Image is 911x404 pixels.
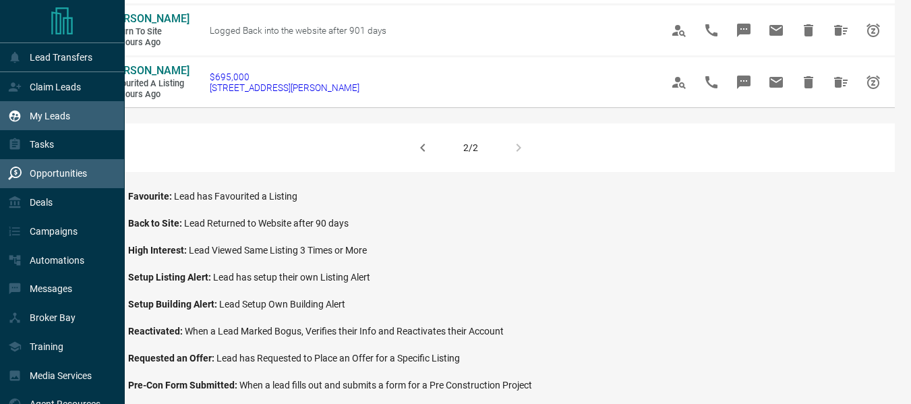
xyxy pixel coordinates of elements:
span: $695,000 [210,71,359,82]
span: [PERSON_NAME] [108,64,189,77]
span: Reactivated [128,326,185,337]
span: Snooze [857,66,889,98]
span: Message [728,14,760,47]
span: Pre-Con Form Submitted [128,380,239,391]
span: Favourited a Listing [108,78,189,90]
span: [STREET_ADDRESS][PERSON_NAME] [210,82,359,93]
span: Logged Back into the website after 901 days [210,25,386,36]
div: 2/2 [463,142,478,153]
span: Requested an Offer [128,353,216,364]
span: View Profile [663,66,695,98]
span: Lead Setup Own Building Alert [219,299,345,310]
span: Message [728,66,760,98]
span: High Interest [128,245,189,256]
span: Hide [792,14,825,47]
a: $695,000[STREET_ADDRESS][PERSON_NAME] [210,71,359,93]
span: View Profile [663,14,695,47]
span: Setup Building Alert [128,299,219,310]
span: Lead has setup their own Listing Alert [213,272,370,283]
span: Lead Returned to Website after 90 days [184,218,349,229]
span: 18 hours ago [108,37,189,49]
span: Lead has Requested to Place an Offer for a Specific Listing [216,353,460,364]
span: Hide All from Hannah Micu [825,14,857,47]
span: Lead has Favourited a Listing [174,191,297,202]
span: Return to Site [108,26,189,38]
span: Hide [792,66,825,98]
a: [PERSON_NAME] [108,12,189,26]
span: 19 hours ago [108,89,189,100]
span: [PERSON_NAME] [108,12,189,25]
span: Hide All from Alyssa Romano [825,66,857,98]
span: When a Lead Marked Bogus, Verifies their Info and Reactivates their Account [185,326,504,337]
span: Setup Listing Alert [128,272,213,283]
span: Call [695,14,728,47]
a: [PERSON_NAME] [108,64,189,78]
span: Favourite [128,191,174,202]
span: When a lead fills out and submits a form for a Pre Construction Project [239,380,532,391]
span: Email [760,14,792,47]
span: Email [760,66,792,98]
span: Call [695,66,728,98]
span: Snooze [857,14,889,47]
span: Lead Viewed Same Listing 3 Times or More [189,245,367,256]
span: Back to Site [128,218,184,229]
